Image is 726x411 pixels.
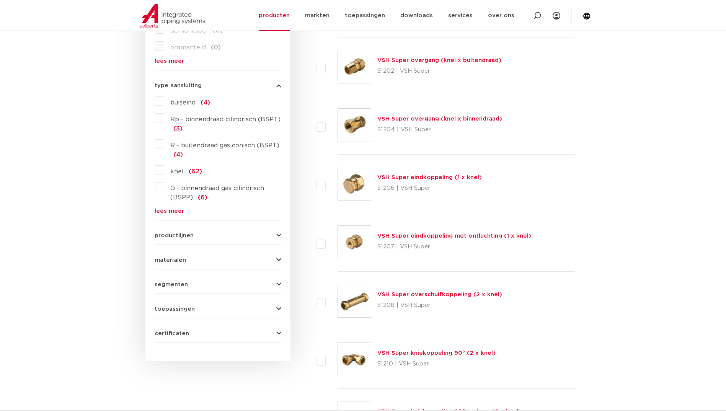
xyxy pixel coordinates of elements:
[377,57,501,63] a: VSH Super overgang (knel x buitendraad)
[155,83,202,88] span: type aansluiting
[377,116,502,122] a: VSH Super overgang (knel x binnendraad)
[170,116,281,122] span: Rp - binnendraad cilindrisch (BSPT)
[377,358,496,370] p: S1210 | VSH Super
[170,99,196,106] span: buiseind
[155,331,189,336] span: certificaten
[155,58,281,64] a: lees meer
[155,257,281,263] button: materialen
[155,83,281,88] button: type aansluiting
[338,343,371,376] img: Thumbnail for VSH Super kniekoppeling 90° (2 x knel)
[198,194,207,201] span: (6)
[377,241,531,253] p: S1207 | VSH Super
[173,152,183,158] span: (4)
[155,233,194,238] span: productlijnen
[338,109,371,142] img: Thumbnail for VSH Super overgang (knel x binnendraad)
[155,282,188,287] span: segmenten
[155,306,195,312] span: toepassingen
[173,126,183,132] span: (3)
[170,142,279,148] span: R - buitendraad gas conisch (BSPT)
[170,168,184,175] span: knel
[377,182,482,194] p: S1206 | VSH Super
[377,233,531,239] a: VSH Super eindkoppeling met ontluchting (1 x knel)
[155,257,186,263] span: materialen
[155,331,281,336] button: certificaten
[155,233,281,238] button: productlijnen
[155,306,281,312] button: toepassingen
[170,44,206,51] span: ommanteld
[377,65,501,77] p: S1202 | VSH Super
[377,292,502,297] a: VSH Super overschuifkoppeling (2 x knel)
[338,284,371,317] img: Thumbnail for VSH Super overschuifkoppeling (2 x knel)
[377,124,502,136] p: S1204 | VSH Super
[377,299,502,312] p: S1208 | VSH Super
[338,50,371,83] img: Thumbnail for VSH Super overgang (knel x buitendraad)
[377,175,482,180] a: VSH Super eindkoppeling (1 x knel)
[170,185,264,201] span: G - binnendraad gas cilindrisch (BSPP)
[189,168,202,175] span: (62)
[377,350,496,356] a: VSH Super kniekoppeling 90° (2 x knel)
[211,44,221,51] span: (0)
[201,99,210,106] span: (4)
[338,167,371,200] img: Thumbnail for VSH Super eindkoppeling (1 x knel)
[155,282,281,287] button: segmenten
[155,208,281,214] a: lees meer
[338,226,371,259] img: Thumbnail for VSH Super eindkoppeling met ontluchting (1 x knel)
